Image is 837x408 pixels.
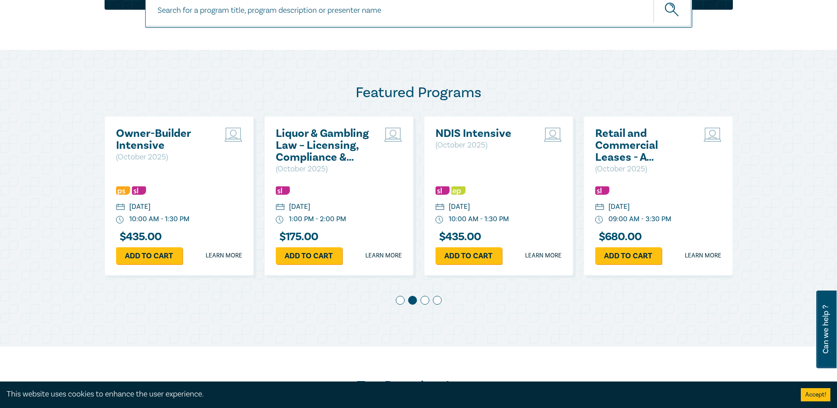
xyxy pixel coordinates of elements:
[105,378,733,395] h2: Top Practice Areas
[595,163,690,175] p: ( October 2025 )
[449,214,509,224] div: 10:00 AM - 1:30 PM
[276,231,319,243] h3: $ 175.00
[801,388,830,401] button: Accept cookies
[7,389,788,400] div: This website uses cookies to enhance the user experience.
[704,128,721,142] img: Live Stream
[206,251,242,260] a: Learn more
[276,204,285,212] img: calendar
[595,247,661,264] a: Add to cart
[276,128,371,163] a: Liquor & Gambling Law – Licensing, Compliance & Regulations
[276,247,342,264] a: Add to cart
[435,128,530,140] a: NDIS Intensive
[289,202,310,212] div: [DATE]
[276,186,290,195] img: Substantive Law
[451,186,465,195] img: Ethics & Professional Responsibility
[435,204,444,212] img: calendar
[822,296,830,363] span: Can we help ?
[595,186,609,195] img: Substantive Law
[116,128,211,151] a: Owner-Builder Intensive
[595,128,690,163] a: Retail and Commercial Leases - A Practical Guide ([DATE])
[435,140,530,151] p: ( October 2025 )
[595,204,604,212] img: calendar
[116,247,182,264] a: Add to cart
[525,251,562,260] a: Learn more
[544,128,562,142] img: Live Stream
[595,216,603,224] img: watch
[435,216,443,224] img: watch
[129,214,189,224] div: 10:00 AM - 1:30 PM
[435,186,450,195] img: Substantive Law
[132,186,146,195] img: Substantive Law
[116,186,130,195] img: Professional Skills
[608,202,630,212] div: [DATE]
[225,128,242,142] img: Live Stream
[449,202,470,212] div: [DATE]
[105,84,733,102] h2: Featured Programs
[289,214,346,224] div: 1:00 PM - 2:00 PM
[595,231,642,243] h3: $ 680.00
[116,151,211,163] p: ( October 2025 )
[129,202,150,212] div: [DATE]
[685,251,721,260] a: Learn more
[435,247,502,264] a: Add to cart
[116,231,162,243] h3: $ 435.00
[608,214,671,224] div: 09:00 AM - 3:30 PM
[365,251,402,260] a: Learn more
[116,204,125,212] img: calendar
[435,231,481,243] h3: $ 435.00
[116,216,124,224] img: watch
[384,128,402,142] img: Live Stream
[276,163,371,175] p: ( October 2025 )
[276,216,284,224] img: watch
